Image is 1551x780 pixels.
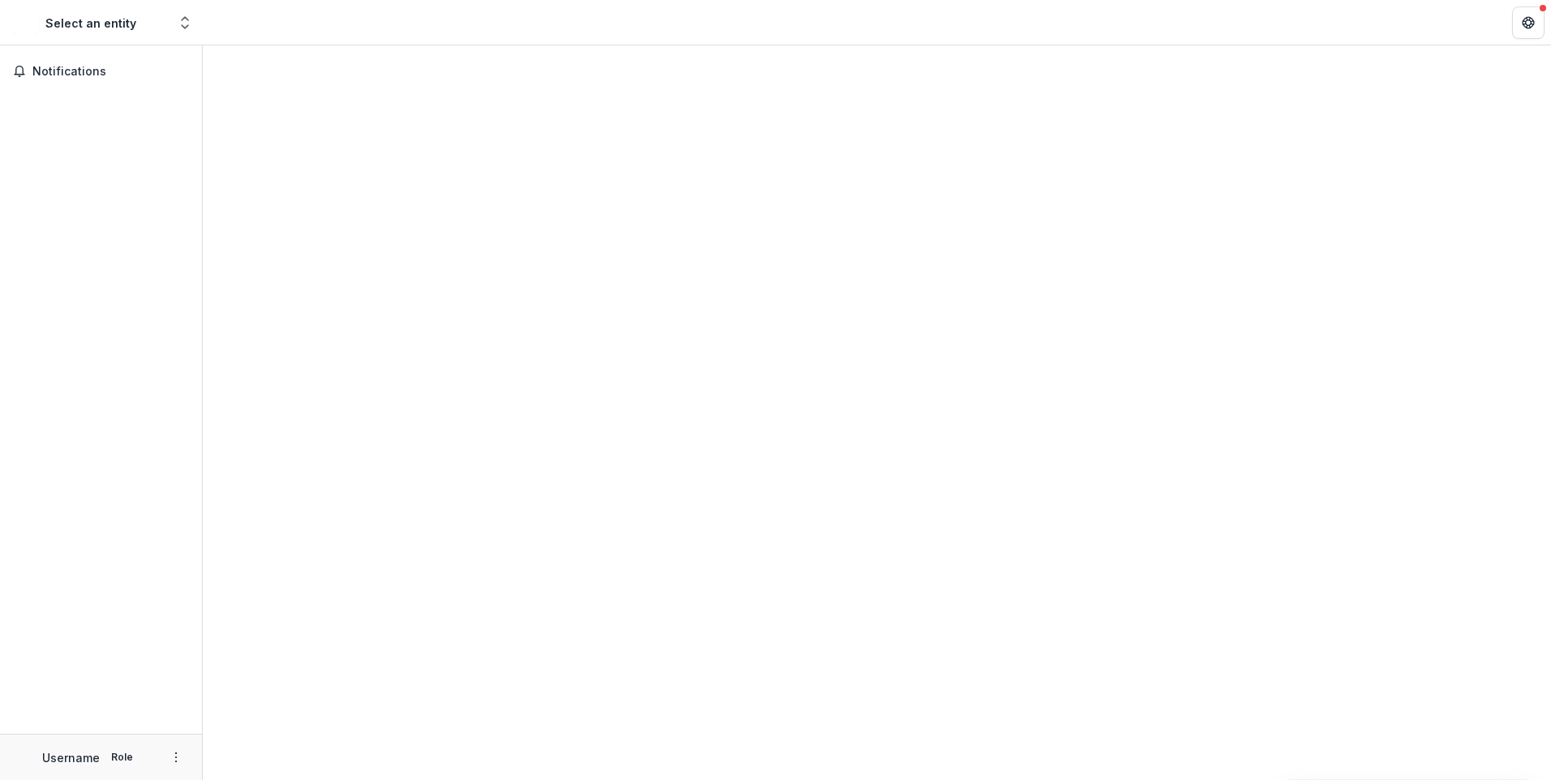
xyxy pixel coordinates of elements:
[6,58,195,84] button: Notifications
[106,750,138,765] p: Role
[1512,6,1545,39] button: Get Help
[32,65,189,79] span: Notifications
[166,748,186,767] button: More
[174,6,196,39] button: Open entity switcher
[42,749,100,766] p: Username
[45,15,136,32] div: Select an entity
